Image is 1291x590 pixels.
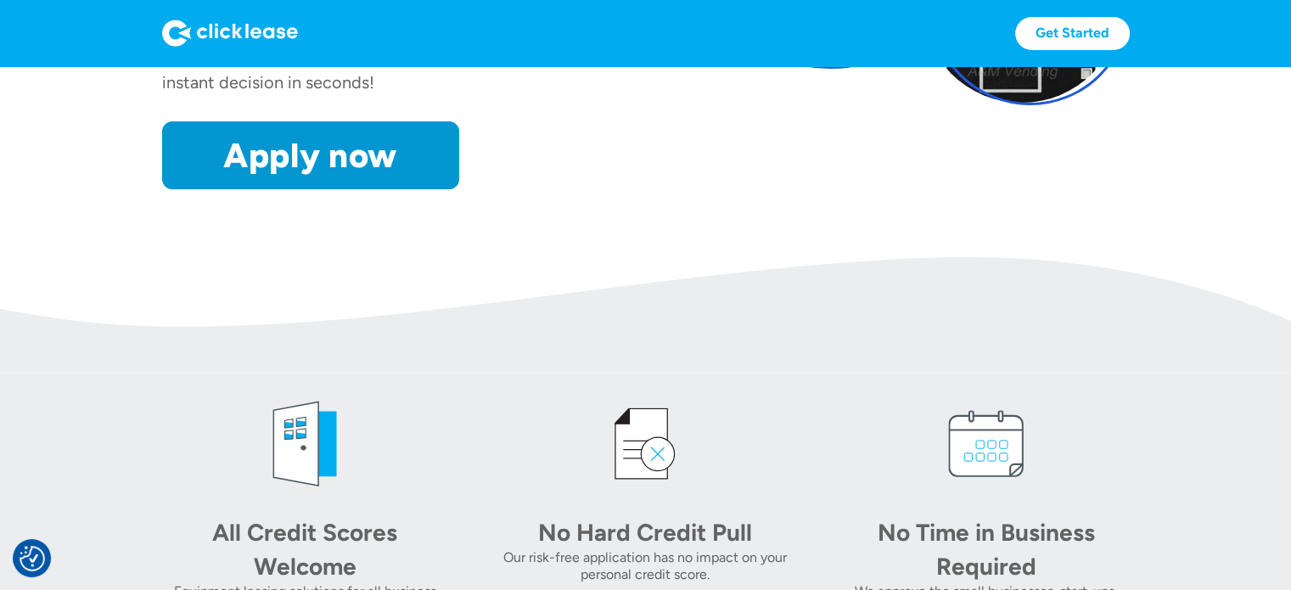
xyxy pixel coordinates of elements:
a: Apply now [162,121,459,189]
img: welcome icon [254,393,356,495]
img: credit icon [594,393,696,495]
div: Our risk-free application has no impact on your personal credit score. [502,549,789,583]
img: calendar icon [935,393,1037,495]
img: Logo [162,20,298,47]
a: Get Started [1015,17,1130,50]
img: Revisit consent button [20,546,45,571]
button: Consent Preferences [20,546,45,571]
div: No Time in Business Required [867,515,1105,583]
div: No Hard Credit Pull [526,515,764,549]
div: All Credit Scores Welcome [186,515,424,583]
